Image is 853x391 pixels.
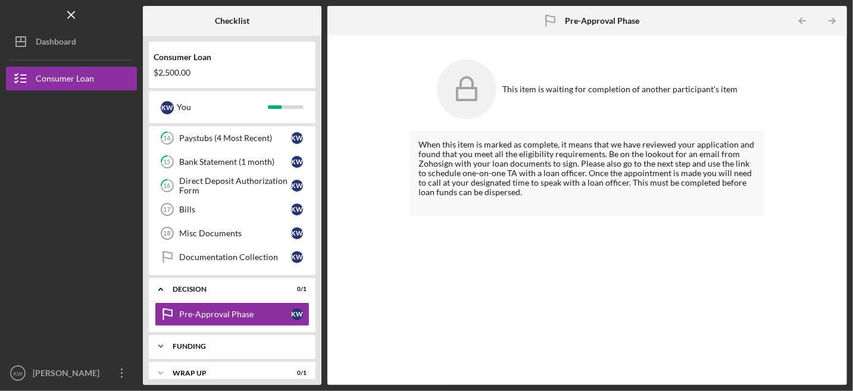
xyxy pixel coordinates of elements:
div: K W [291,156,303,168]
div: 0 / 1 [285,370,307,377]
a: 14Paystubs (4 Most Recent)KW [155,126,310,150]
div: Consumer Loan [154,52,311,62]
a: 16Direct Deposit Authorization FormKW [155,174,310,198]
div: Direct Deposit Authorization Form [179,176,291,195]
div: 0 / 1 [285,286,307,293]
a: 15Bank Statement (1 month)KW [155,150,310,174]
b: Pre-Approval Phase [565,16,639,26]
div: Documentation Collection [179,252,291,262]
div: K W [291,132,303,144]
a: 18Misc DocumentsKW [155,221,310,245]
div: Dashboard [36,30,76,57]
text: KW [13,370,23,377]
div: When this item is marked as complete, it means that we have reviewed your application and found t... [418,140,756,207]
div: K W [291,227,303,239]
div: K W [291,251,303,263]
tspan: 16 [164,182,171,190]
button: KW[PERSON_NAME] [6,361,137,385]
div: K W [291,180,303,192]
div: [PERSON_NAME] [30,361,107,388]
tspan: 15 [164,158,171,166]
div: Pre-Approval Phase [179,309,291,319]
div: Decision [173,286,277,293]
div: Misc Documents [179,229,291,238]
div: K W [291,308,303,320]
div: Bank Statement (1 month) [179,157,291,167]
b: Checklist [215,16,249,26]
tspan: 17 [163,206,170,213]
a: Pre-Approval PhaseKW [155,302,310,326]
div: $2,500.00 [154,68,311,77]
div: Bills [179,205,291,214]
div: Consumer Loan [36,67,94,93]
div: Wrap up [173,370,277,377]
button: Dashboard [6,30,137,54]
tspan: 14 [164,134,171,142]
div: You [177,97,268,117]
div: K W [161,101,174,114]
div: This item is waiting for completion of another participant's item [502,85,738,94]
div: K W [291,204,303,215]
div: Funding [173,343,301,350]
a: Documentation CollectionKW [155,245,310,269]
button: Consumer Loan [6,67,137,90]
tspan: 18 [163,230,170,237]
a: 17BillsKW [155,198,310,221]
div: Paystubs (4 Most Recent) [179,133,291,143]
